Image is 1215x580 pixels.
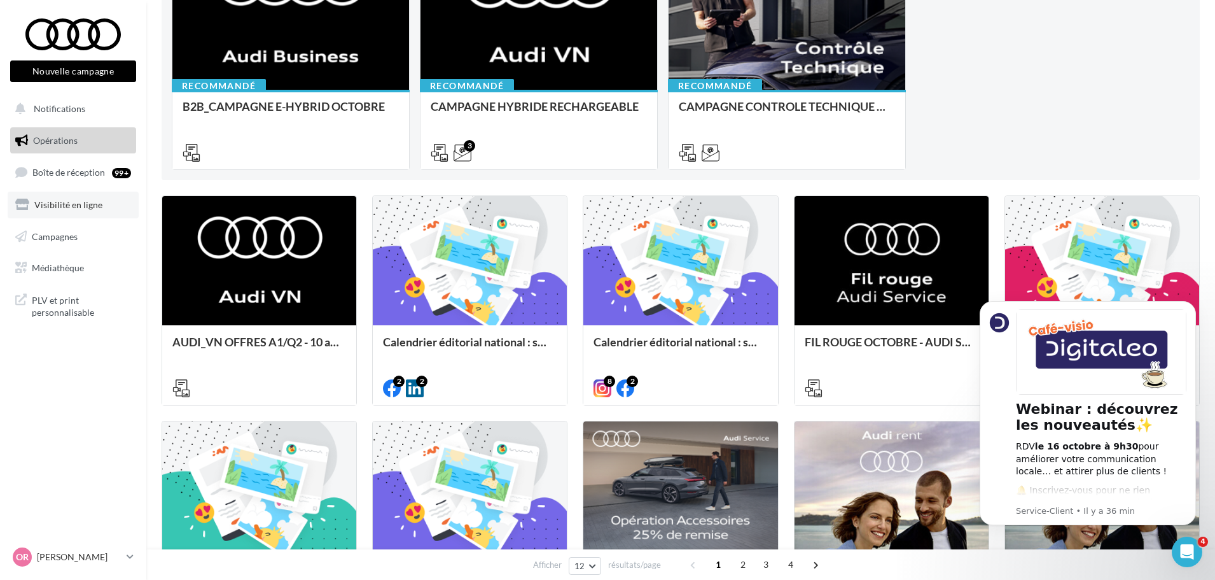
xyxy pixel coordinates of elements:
button: Notifications [8,95,134,122]
div: CAMPAGNE CONTROLE TECHNIQUE 25€ OCTOBRE [679,100,895,125]
span: Opérations [33,135,78,146]
p: [PERSON_NAME] [37,551,121,563]
span: Campagnes [32,230,78,241]
div: Recommandé [668,79,762,93]
span: 12 [574,561,585,571]
span: résultats/page [608,559,661,571]
span: 4 [1198,537,1208,547]
div: 8 [604,376,615,387]
a: OR [PERSON_NAME] [10,545,136,569]
div: 99+ [112,168,131,178]
div: AUDI_VN OFFRES A1/Q2 - 10 au 31 octobre [172,336,346,361]
span: PLV et print personnalisable [32,292,131,319]
span: Visibilité en ligne [34,199,102,210]
div: 3 [464,140,475,152]
div: 2 [627,376,638,387]
button: 12 [569,557,601,575]
div: Calendrier éditorial national : semaine du 06.10 au 12.10 [383,336,557,361]
iframe: Intercom live chat [1172,537,1202,567]
span: Notifications [34,103,85,114]
a: Médiathèque [8,255,139,281]
span: 3 [756,555,776,575]
a: Campagnes [8,223,139,250]
iframe: Intercom notifications message [961,285,1215,574]
span: Afficher [533,559,562,571]
button: Nouvelle campagne [10,60,136,82]
div: B2B_CAMPAGNE E-HYBRID OCTOBRE [183,100,399,125]
div: FIL ROUGE OCTOBRE - AUDI SERVICE [805,336,978,361]
div: CAMPAGNE HYBRIDE RECHARGEABLE [431,100,647,125]
span: OR [16,551,29,563]
a: PLV et print personnalisable [8,286,139,324]
div: Calendrier éditorial national : semaine du 29.09 au 05.10 [594,336,767,361]
span: Boîte de réception [32,167,105,178]
div: 2 [393,376,405,387]
span: 2 [733,555,753,575]
div: Recommandé [420,79,514,93]
a: Visibilité en ligne [8,192,139,218]
span: Médiathèque [32,262,84,273]
div: 2 [416,376,427,387]
span: 1 [708,555,728,575]
span: 4 [781,555,801,575]
a: Opérations [8,127,139,154]
div: Recommandé [172,79,266,93]
a: Boîte de réception99+ [8,159,139,186]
